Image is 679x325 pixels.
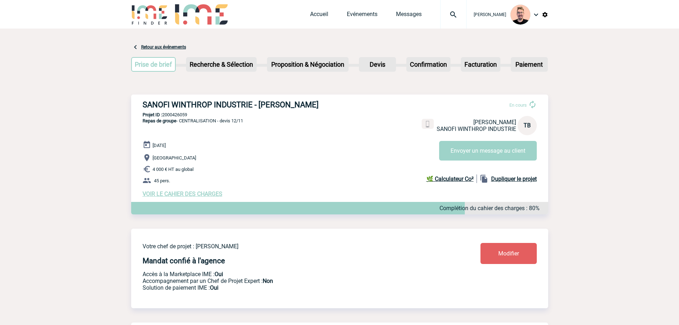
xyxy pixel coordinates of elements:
[210,284,218,291] b: Oui
[153,155,196,161] span: [GEOGRAPHIC_DATA]
[491,176,537,182] b: Dupliquer le projet
[407,58,450,71] p: Confirmation
[462,58,500,71] p: Facturation
[154,178,170,183] span: 45 pers.
[143,112,162,117] b: Projet ID :
[524,122,531,129] span: TB
[143,118,176,123] span: Repas de groupe
[347,11,377,21] a: Evénements
[153,143,166,148] span: [DATE]
[143,191,222,197] a: VOIR LE CAHIER DES CHARGES
[143,284,438,291] p: Conformité aux process achat client, Prise en charge de la facturation, Mutualisation de plusieur...
[187,58,256,71] p: Recherche & Sélection
[510,5,530,25] img: 129741-1.png
[480,174,488,183] img: file_copy-black-24dp.png
[310,11,328,21] a: Accueil
[131,4,168,25] img: IME-Finder
[268,58,348,71] p: Proposition & Négociation
[153,167,194,172] span: 4 000 € HT au global
[141,45,186,50] a: Retour aux événements
[143,271,438,278] p: Accès à la Marketplace IME :
[143,278,438,284] p: Prestation payante
[425,121,431,127] img: portable.png
[509,102,527,108] span: En cours
[426,176,474,182] b: 🌿 Calculateur Co²
[511,58,547,71] p: Paiement
[143,257,225,265] h4: Mandat confié à l'agence
[131,112,548,117] p: 2000426059
[132,58,175,71] p: Prise de brief
[143,118,243,123] span: - CENTRALISATION - devis 12/11
[263,278,273,284] b: Non
[426,174,477,183] a: 🌿 Calculateur Co²
[498,250,519,257] span: Modifier
[474,12,506,17] span: [PERSON_NAME]
[143,100,356,109] h3: SANOFI WINTHROP INDUSTRIE - [PERSON_NAME]
[360,58,395,71] p: Devis
[439,141,537,161] button: Envoyer un message au client
[396,11,422,21] a: Messages
[473,119,516,126] span: [PERSON_NAME]
[215,271,223,278] b: Oui
[143,243,438,250] p: Votre chef de projet : [PERSON_NAME]
[437,126,516,132] span: SANOFI WINTHROP INDUSTRIE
